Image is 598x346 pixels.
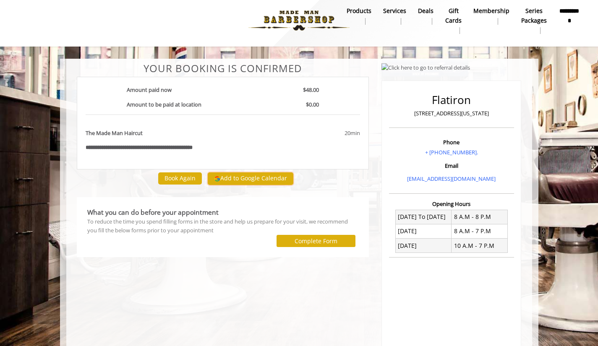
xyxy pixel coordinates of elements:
[425,148,478,156] a: + [PHONE_NUMBER].
[86,129,143,138] b: The Made Man Haircut
[521,6,547,25] b: Series packages
[377,5,412,27] a: ServicesServices
[127,101,201,108] b: Amount to be paid at location
[158,172,202,185] button: Book Again
[277,235,355,247] button: Complete Form
[87,208,219,217] b: What you can do before your appointment
[412,5,439,27] a: DealsDeals
[439,5,467,36] a: Gift cardsgift cards
[391,163,512,169] h3: Email
[341,5,377,27] a: Productsproducts
[395,239,452,253] td: [DATE]
[381,63,470,72] img: Click here to go to referral details
[277,129,360,138] div: 20min
[452,224,508,239] td: 8 A.M - 7 P.M
[452,239,508,253] td: 10 A.M - 7 P.M
[347,6,371,16] b: products
[467,5,515,27] a: MembershipMembership
[295,238,337,245] label: Complete Form
[391,109,512,118] p: [STREET_ADDRESS][US_STATE]
[303,86,319,94] b: $48.00
[515,5,553,36] a: Series packagesSeries packages
[445,6,462,25] b: gift cards
[407,175,496,182] a: [EMAIL_ADDRESS][DOMAIN_NAME]
[391,94,512,106] h2: Flatiron
[306,101,319,108] b: $0.00
[87,217,359,235] div: To reduce the time you spend filling forms in the store and help us prepare for your visit, we re...
[473,6,509,16] b: Membership
[208,172,293,185] button: Add to Google Calendar
[77,63,369,74] center: Your Booking is confirmed
[452,210,508,224] td: 8 A.M - 8 P.M
[127,86,172,94] b: Amount paid now
[418,6,433,16] b: Deals
[383,6,406,16] b: Services
[391,139,512,145] h3: Phone
[395,210,452,224] td: [DATE] To [DATE]
[389,201,514,207] h3: Opening Hours
[395,224,452,239] td: [DATE]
